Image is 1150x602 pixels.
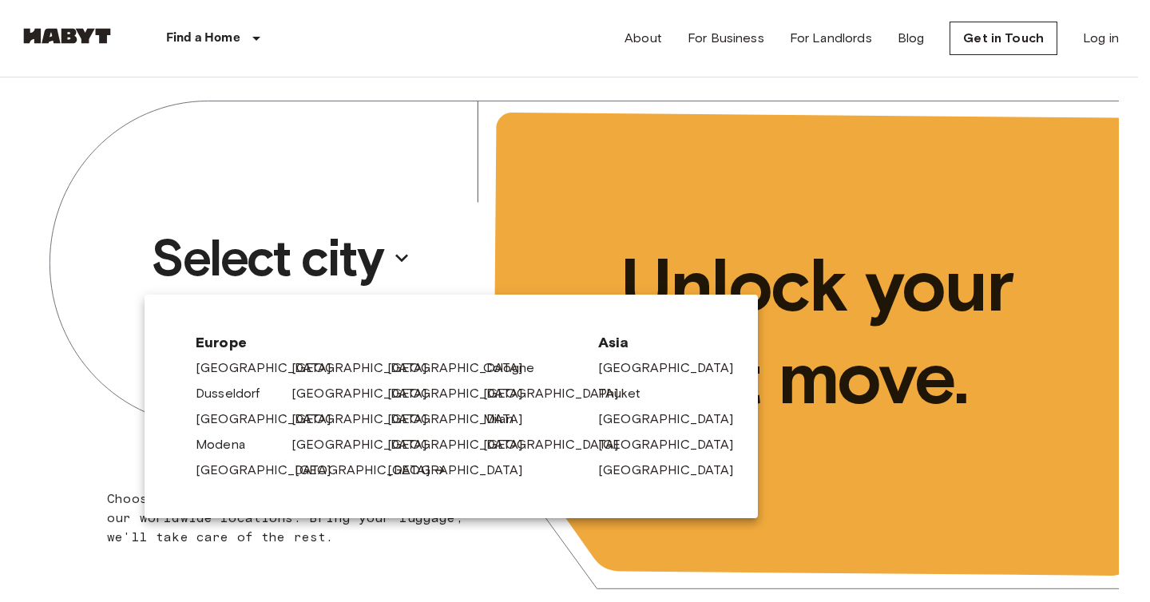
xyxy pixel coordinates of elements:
[196,384,276,403] a: Dusseldorf
[598,461,750,480] a: [GEOGRAPHIC_DATA]
[291,435,443,454] a: [GEOGRAPHIC_DATA]
[387,435,539,454] a: [GEOGRAPHIC_DATA]
[196,333,573,352] span: Europe
[483,410,529,429] a: Milan
[196,435,261,454] a: Modena
[291,358,443,378] a: [GEOGRAPHIC_DATA]
[598,435,750,454] a: [GEOGRAPHIC_DATA]
[483,358,550,378] a: Cologne
[598,410,750,429] a: [GEOGRAPHIC_DATA]
[196,410,347,429] a: [GEOGRAPHIC_DATA]
[196,461,347,480] a: [GEOGRAPHIC_DATA]
[196,358,347,378] a: [GEOGRAPHIC_DATA]
[387,410,539,429] a: [GEOGRAPHIC_DATA]
[295,461,446,480] a: [GEOGRAPHIC_DATA]
[598,384,656,403] a: Phuket
[291,384,443,403] a: [GEOGRAPHIC_DATA]
[291,410,443,429] a: [GEOGRAPHIC_DATA]
[598,333,707,352] span: Asia
[387,358,539,378] a: [GEOGRAPHIC_DATA]
[598,358,750,378] a: [GEOGRAPHIC_DATA]
[483,435,635,454] a: [GEOGRAPHIC_DATA]
[387,461,539,480] a: [GEOGRAPHIC_DATA]
[483,384,635,403] a: [GEOGRAPHIC_DATA]
[387,384,539,403] a: [GEOGRAPHIC_DATA]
